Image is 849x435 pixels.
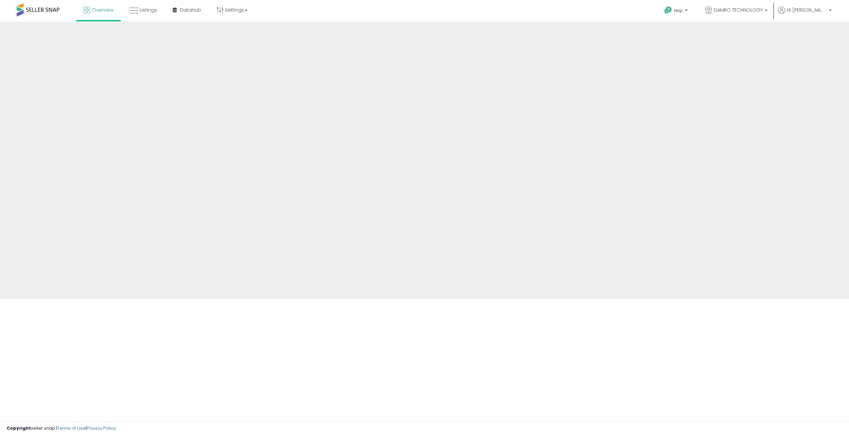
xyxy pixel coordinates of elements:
[180,7,201,13] span: DataHub
[92,7,114,13] span: Overview
[714,7,763,13] span: DAMRO TECHNOLOGY
[778,7,832,22] a: Hi [PERSON_NAME]
[140,7,157,13] span: Listings
[787,7,827,13] span: Hi [PERSON_NAME]
[664,6,672,14] i: Get Help
[659,1,694,22] a: Help
[674,8,683,13] span: Help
